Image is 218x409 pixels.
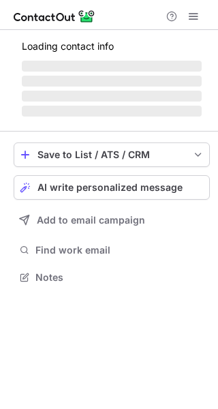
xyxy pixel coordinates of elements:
span: Find work email [35,244,204,256]
span: ‌ [22,106,202,117]
button: Add to email campaign [14,208,210,232]
button: Find work email [14,241,210,260]
p: Loading contact info [22,41,202,52]
span: AI write personalized message [37,182,183,193]
span: ‌ [22,61,202,72]
div: Save to List / ATS / CRM [37,149,186,160]
span: Notes [35,271,204,284]
button: AI write personalized message [14,175,210,200]
span: Add to email campaign [37,215,145,226]
button: Notes [14,268,210,287]
span: ‌ [22,76,202,87]
span: ‌ [22,91,202,102]
button: save-profile-one-click [14,142,210,167]
img: ContactOut v5.3.10 [14,8,95,25]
